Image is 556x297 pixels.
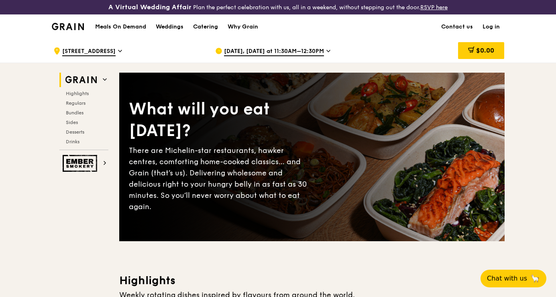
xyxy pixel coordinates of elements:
h3: Highlights [119,273,505,288]
a: RSVP here [420,4,448,11]
span: [STREET_ADDRESS] [62,47,116,56]
img: Grain web logo [63,73,100,87]
span: 🦙 [530,274,540,283]
a: Weddings [151,15,188,39]
span: Regulars [66,100,86,106]
img: Ember Smokery web logo [63,155,100,172]
span: $0.00 [476,47,494,54]
h1: Meals On Demand [95,23,146,31]
span: Desserts [66,129,84,135]
div: Why Grain [228,15,258,39]
div: Plan the perfect celebration with us, all in a weekend, without stepping out the door. [93,3,463,11]
a: Contact us [436,15,478,39]
span: Chat with us [487,274,527,283]
span: Highlights [66,91,89,96]
span: [DATE], [DATE] at 11:30AM–12:30PM [224,47,324,56]
span: Drinks [66,139,79,144]
a: Log in [478,15,505,39]
h3: A Virtual Wedding Affair [108,3,191,11]
span: Bundles [66,110,84,116]
div: There are Michelin-star restaurants, hawker centres, comforting home-cooked classics… and Grain (... [129,145,312,212]
a: Why Grain [223,15,263,39]
a: GrainGrain [52,14,84,38]
a: Catering [188,15,223,39]
img: Grain [52,23,84,30]
span: Sides [66,120,78,125]
button: Chat with us🦙 [481,270,546,287]
div: What will you eat [DATE]? [129,98,312,142]
div: Catering [193,15,218,39]
div: Weddings [156,15,183,39]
